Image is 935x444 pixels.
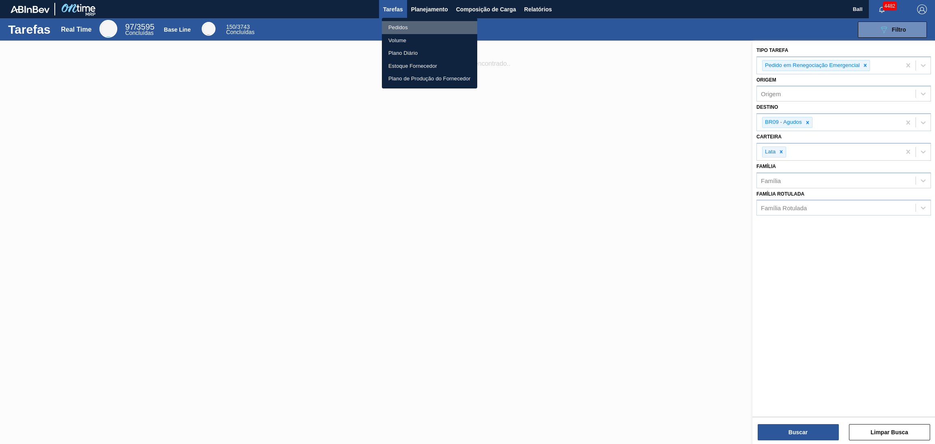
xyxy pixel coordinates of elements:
a: Pedidos [382,21,477,34]
a: Plano Diário [382,47,477,60]
a: Estoque Fornecedor [382,60,477,73]
a: Plano de Produção do Fornecedor [382,72,477,85]
a: Volume [382,34,477,47]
